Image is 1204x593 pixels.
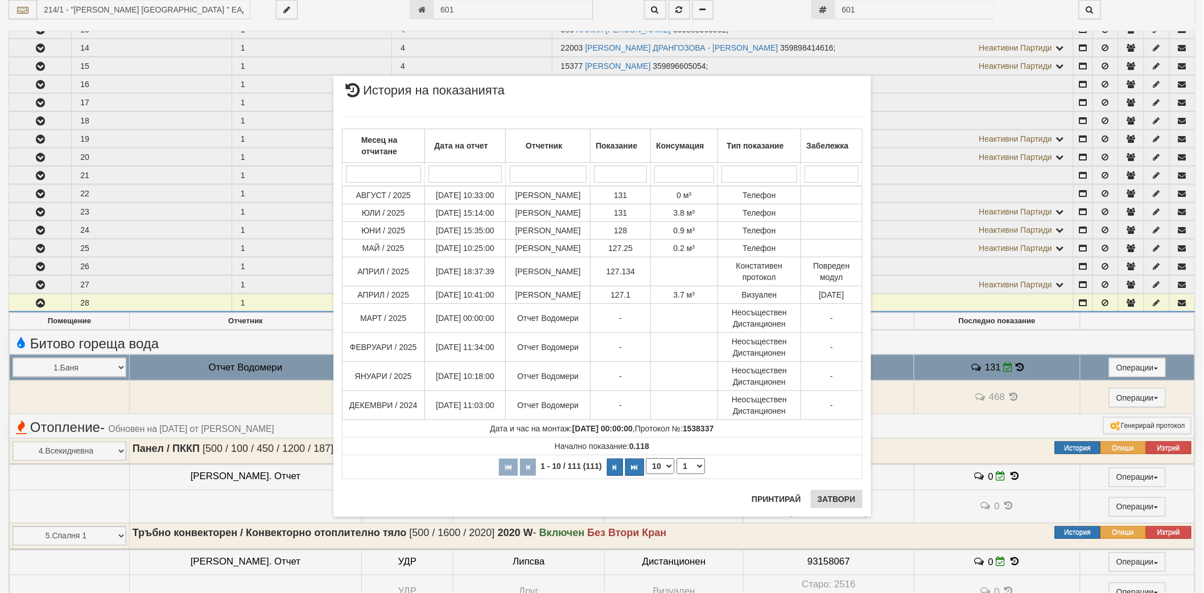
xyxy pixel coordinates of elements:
button: Затвори [811,490,863,508]
span: 127.134 [606,267,635,276]
td: Телефон [718,204,801,222]
td: Неосъществен Дистанционен [718,362,801,391]
b: Показание [596,141,637,150]
td: Неосъществен Дистанционен [718,304,801,333]
td: Визуален [718,286,801,304]
td: Констативен протокол [718,257,801,286]
span: - [619,372,622,381]
span: 3.7 м³ [674,290,695,299]
td: ЮЛИ / 2025 [342,204,424,222]
td: Отчет Водомери [506,333,591,362]
td: ЯНУАРИ / 2025 [342,362,424,391]
span: - [830,372,833,381]
td: Отчет Водомери [506,362,591,391]
span: 0 м³ [677,191,691,200]
b: Отчетник [526,141,562,150]
span: Дата и час на монтаж: [490,424,633,433]
strong: 1538337 [683,424,714,433]
button: Последна страница [625,459,644,476]
td: АПРИЛ / 2025 [342,257,424,286]
span: 131 [614,208,627,217]
button: Следваща страница [607,459,623,476]
td: [DATE] 10:41:00 [424,286,505,304]
span: Протокол №: [635,424,714,433]
span: - [830,314,833,323]
span: Повреден модул [813,261,850,282]
td: ЮНИ / 2025 [342,222,424,240]
span: 131 [614,191,627,200]
span: Начално показание: [555,442,649,451]
td: Неосъществен Дистанционен [718,333,801,362]
th: Месец на отчитане: No sort applied, activate to apply an ascending sort [342,129,424,163]
b: Консумация [656,141,704,150]
strong: [DATE] 00:00:00 [572,424,633,433]
span: 127.25 [608,244,633,253]
span: - [619,314,622,323]
th: Забележка: No sort applied, activate to apply an ascending sort [801,129,862,163]
strong: 0.118 [629,442,649,451]
span: 0.9 м³ [674,226,695,235]
td: [DATE] 00:00:00 [424,304,505,333]
td: [DATE] 15:14:00 [424,204,505,222]
td: [PERSON_NAME] [506,186,591,204]
span: 3.8 м³ [674,208,695,217]
td: [DATE] 11:34:00 [424,333,505,362]
td: [DATE] 10:25:00 [424,240,505,257]
td: Неосъществен Дистанционен [718,391,801,420]
button: Принтирай [745,490,807,508]
td: [DATE] 10:18:00 [424,362,505,391]
td: [PERSON_NAME] [506,240,591,257]
td: ДЕКЕМВРИ / 2024 [342,391,424,420]
th: Дата на отчет: No sort applied, activate to apply an ascending sort [424,129,505,163]
span: - [619,401,622,410]
td: [DATE] 11:03:00 [424,391,505,420]
td: МАЙ / 2025 [342,240,424,257]
td: АПРИЛ / 2025 [342,286,424,304]
th: Отчетник: No sort applied, activate to apply an ascending sort [506,129,591,163]
span: 1 - 10 / 111 (111) [538,462,604,471]
td: [PERSON_NAME] [506,286,591,304]
td: Отчет Водомери [506,304,591,333]
select: Страница номер [677,458,705,474]
b: Месец на отчитане [361,135,398,156]
td: [PERSON_NAME] [506,222,591,240]
td: [PERSON_NAME] [506,257,591,286]
td: Телефон [718,222,801,240]
th: Тип показание: No sort applied, activate to apply an ascending sort [718,129,801,163]
span: - [830,401,833,410]
th: Показание: No sort applied, activate to apply an ascending sort [591,129,651,163]
select: Брой редове на страница [646,458,674,474]
td: Отчет Водомери [506,391,591,420]
td: АВГУСТ / 2025 [342,186,424,204]
b: Тип показание [727,141,784,150]
td: Телефон [718,240,801,257]
span: - [619,343,622,352]
td: [DATE] 10:33:00 [424,186,505,204]
button: Първа страница [499,459,518,476]
td: ФЕВРУАРИ / 2025 [342,333,424,362]
td: [DATE] 15:35:00 [424,222,505,240]
td: [DATE] 18:37:39 [424,257,505,286]
b: Дата на отчет [434,141,488,150]
span: 0.2 м³ [674,244,695,253]
span: 128 [614,226,627,235]
button: Предишна страница [520,459,536,476]
b: Забележка [806,141,848,150]
td: , [342,420,862,438]
span: [DATE] [819,290,844,299]
th: Консумация: No sort applied, activate to apply an ascending sort [651,129,718,163]
span: 127.1 [611,290,630,299]
td: [PERSON_NAME] [506,204,591,222]
td: Телефон [718,186,801,204]
span: - [830,343,833,352]
span: История на показанията [342,84,505,105]
td: МАРТ / 2025 [342,304,424,333]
